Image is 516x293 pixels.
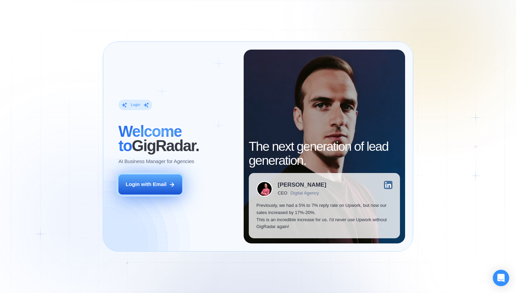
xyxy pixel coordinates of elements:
[118,174,182,195] button: Login with Email
[118,158,194,165] p: AI Business Manager for Agencies
[131,102,140,107] div: Login
[493,270,509,286] div: Open Intercom Messenger
[278,190,287,196] div: CEO
[278,182,326,188] div: [PERSON_NAME]
[126,181,167,188] div: Login with Email
[249,139,400,168] h2: The next generation of lead generation.
[256,202,392,230] p: Previously, we had a 5% to 7% reply rate on Upwork, but now our sales increased by 17%-20%. This ...
[118,123,182,155] span: Welcome to
[290,190,319,196] div: Digital Agency
[118,124,236,153] h2: ‍ GigRadar.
